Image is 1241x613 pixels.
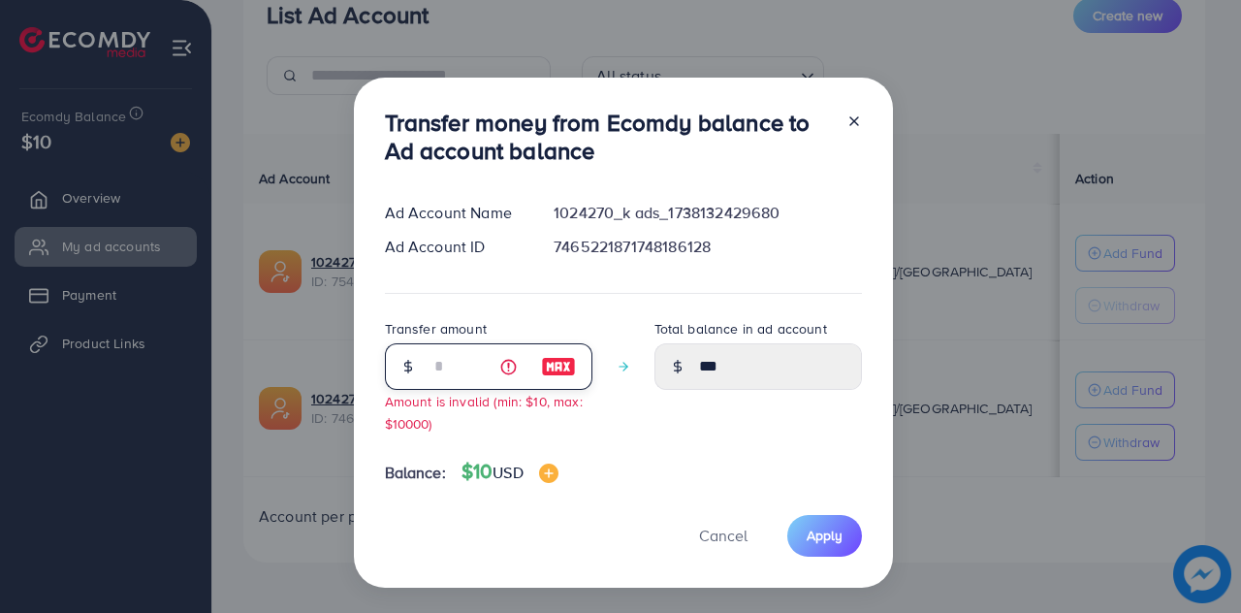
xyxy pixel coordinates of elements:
[369,236,539,258] div: Ad Account ID
[675,515,772,557] button: Cancel
[807,526,843,545] span: Apply
[385,109,831,165] h3: Transfer money from Ecomdy balance to Ad account balance
[541,355,576,378] img: image
[787,515,862,557] button: Apply
[699,525,748,546] span: Cancel
[538,202,876,224] div: 1024270_k ads_1738132429680
[385,392,583,433] small: Amount is invalid (min: $10, max: $10000)
[369,202,539,224] div: Ad Account Name
[385,462,446,484] span: Balance:
[654,319,827,339] label: Total balance in ad account
[461,460,558,484] h4: $10
[539,464,558,483] img: image
[493,462,523,483] span: USD
[385,319,487,339] label: Transfer amount
[538,236,876,258] div: 7465221871748186128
